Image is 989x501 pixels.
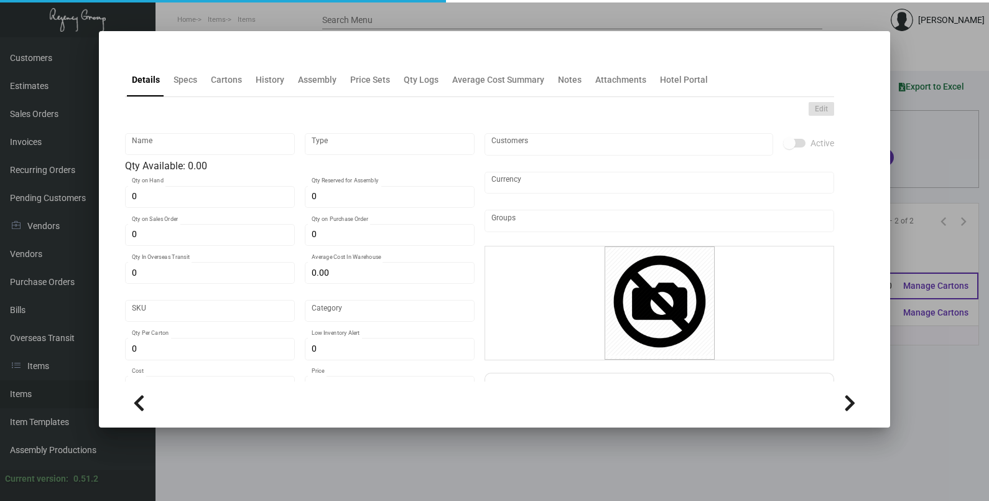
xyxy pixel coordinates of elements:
[452,73,544,87] div: Average Cost Summary
[5,472,68,485] div: Current version:
[558,73,582,87] div: Notes
[298,73,337,87] div: Assembly
[595,73,646,87] div: Attachments
[350,73,390,87] div: Price Sets
[132,73,160,87] div: Details
[660,73,708,87] div: Hotel Portal
[211,73,242,87] div: Cartons
[73,472,98,485] div: 0.51.2
[491,216,828,226] input: Add new..
[125,159,475,174] div: Qty Available: 0.00
[809,102,834,116] button: Edit
[256,73,284,87] div: History
[404,73,439,87] div: Qty Logs
[815,104,828,115] span: Edit
[174,73,197,87] div: Specs
[810,136,834,151] span: Active
[491,139,767,149] input: Add new..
